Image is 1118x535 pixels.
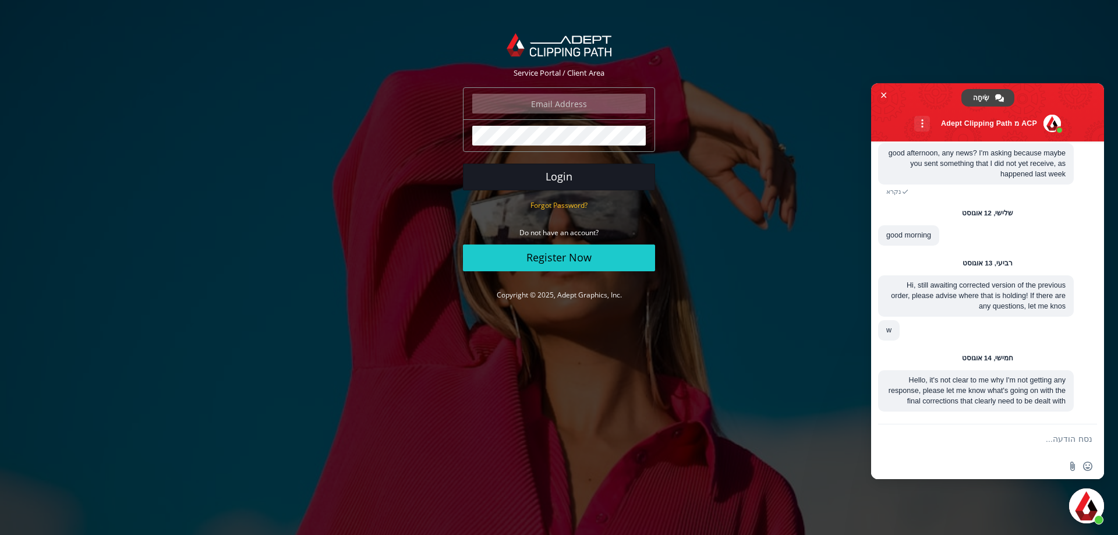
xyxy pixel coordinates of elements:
[886,326,891,334] span: w
[530,200,588,210] a: Forgot Password?
[1068,462,1077,471] span: שלח קובץ
[519,228,599,238] small: Do not have an account?
[514,68,604,78] span: Service Portal / Client Area
[886,187,901,196] span: נקרא
[463,164,655,190] button: Login
[961,89,1014,107] a: שִׂיחָה
[906,424,1092,453] textarea: נסח הודעה...
[1069,488,1104,523] a: סגור צ'אט
[889,376,1066,405] span: Hello, it's not clear to me why I'm not getting any response, please let me know what's going on ...
[891,281,1066,310] span: Hi, still awaiting corrected version of the previous order, please advise where that is holding! ...
[962,210,1014,217] div: שלישי, 12 אוגוסט
[889,149,1066,178] span: good afternoon, any news? I'm asking because maybe you sent something that I did not yet receive,...
[463,245,655,271] a: Register Now
[472,94,646,114] input: Email Address
[497,290,622,300] a: Copyright © 2025, Adept Graphics, Inc.
[878,89,890,101] span: סגור צ'אט
[973,89,989,107] span: שִׂיחָה
[963,260,1013,267] div: רביעי, 13 אוגוסט
[962,355,1014,362] div: חמישי, 14 אוגוסט
[1083,462,1092,471] span: הוספת אימוג׳י
[886,231,931,239] span: good morning
[507,33,611,56] img: Adept Graphics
